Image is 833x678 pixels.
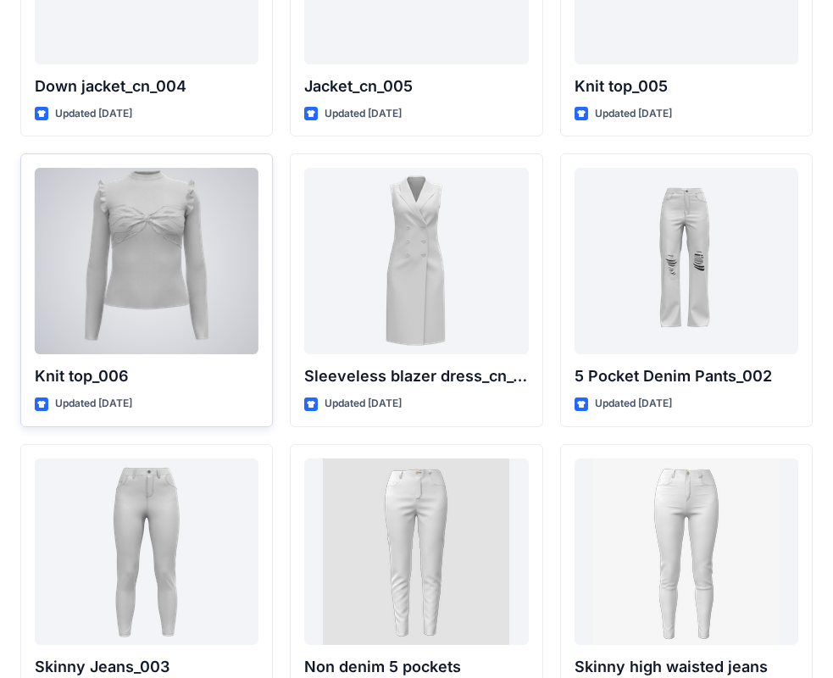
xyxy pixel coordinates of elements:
[304,168,528,354] a: Sleeveless blazer dress_cn_001
[575,168,798,354] a: 5 Pocket Denim Pants_002
[55,395,132,413] p: Updated [DATE]
[35,458,258,645] a: Skinny Jeans_003
[575,458,798,645] a: Skinny high waisted jeans
[304,364,528,388] p: Sleeveless blazer dress_cn_001
[304,458,528,645] a: Non denim 5 pockets
[595,105,672,123] p: Updated [DATE]
[304,75,528,98] p: Jacket_cn_005
[55,105,132,123] p: Updated [DATE]
[325,395,402,413] p: Updated [DATE]
[575,75,798,98] p: Knit top_005
[35,364,258,388] p: Knit top_006
[35,168,258,354] a: Knit top_006
[35,75,258,98] p: Down jacket_cn_004
[575,364,798,388] p: 5 Pocket Denim Pants_002
[595,395,672,413] p: Updated [DATE]
[325,105,402,123] p: Updated [DATE]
